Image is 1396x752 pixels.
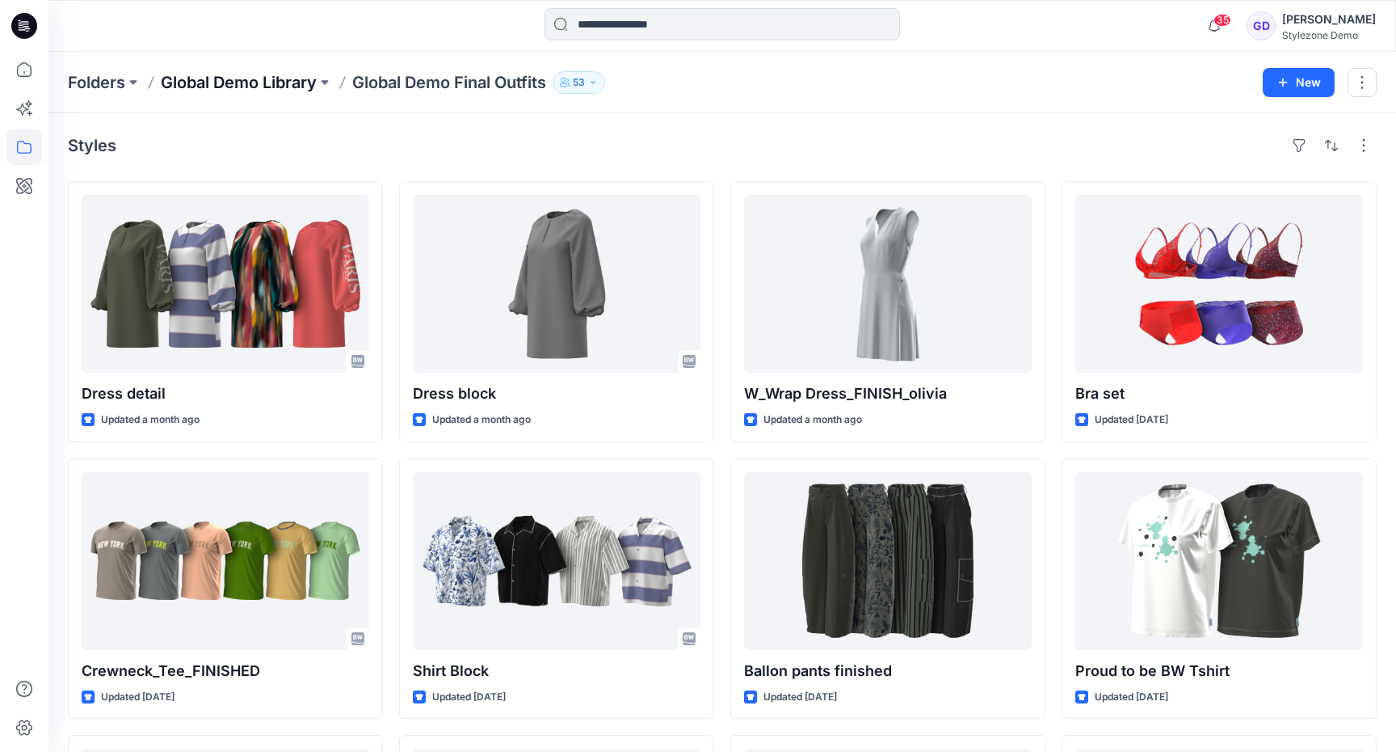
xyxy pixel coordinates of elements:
p: Shirt Block [413,660,700,682]
div: GD [1247,11,1276,40]
a: Dress detail [82,195,369,373]
a: Folders [68,71,125,94]
p: Global Demo Final Outfits [352,71,546,94]
span: 35 [1213,14,1231,27]
p: W_Wrap Dress_FINISH_olivia [744,382,1032,405]
p: Updated [DATE] [101,689,174,706]
p: Ballon pants finished [744,660,1032,682]
p: Dress block [413,382,700,405]
p: 53 [573,74,585,91]
a: W_Wrap Dress_FINISH_olivia [744,195,1032,373]
p: Crewneck_Tee_FINISHED [82,660,369,682]
p: Dress detail [82,382,369,405]
button: 53 [553,71,605,94]
div: Stylezone Demo [1282,29,1376,41]
a: Crewneck_Tee_FINISHED [82,472,369,650]
a: Global Demo Library [161,71,317,94]
p: Updated [DATE] [432,689,506,706]
p: Updated a month ago [432,412,531,429]
p: Updated [DATE] [1095,689,1168,706]
a: Shirt Block [413,472,700,650]
a: Ballon pants finished [744,472,1032,650]
p: Updated a month ago [101,412,200,429]
p: Updated [DATE] [1095,412,1168,429]
a: Bra set [1075,195,1363,373]
p: Updated [DATE] [763,689,837,706]
h4: Styles [68,136,116,155]
div: [PERSON_NAME] [1282,10,1376,29]
p: Bra set [1075,382,1363,405]
a: Proud to be BW Tshirt [1075,472,1363,650]
p: Updated a month ago [763,412,862,429]
button: New [1263,68,1335,97]
p: Proud to be BW Tshirt [1075,660,1363,682]
a: Dress block [413,195,700,373]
